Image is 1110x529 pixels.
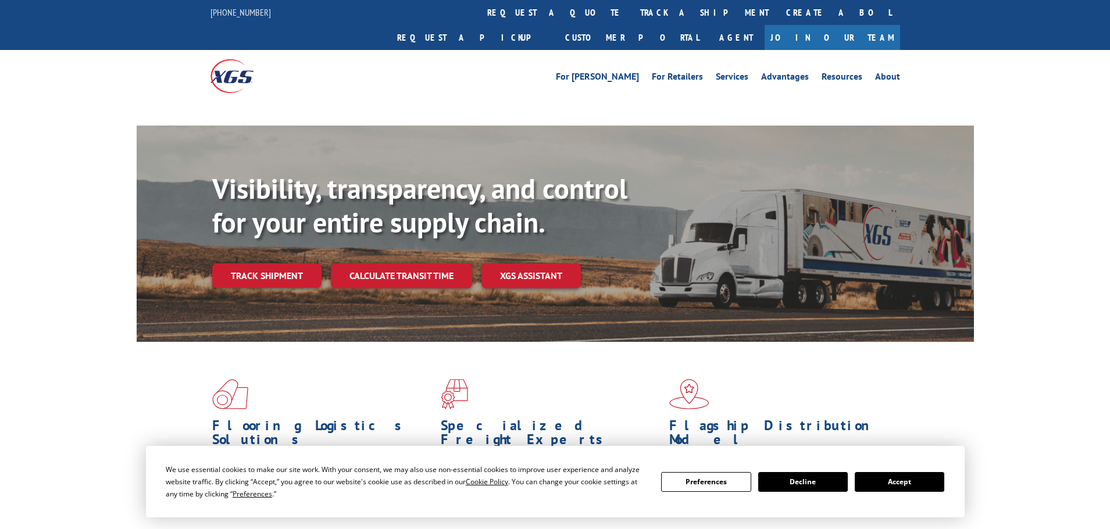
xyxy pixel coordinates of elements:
[761,72,809,85] a: Advantages
[466,477,508,487] span: Cookie Policy
[822,72,862,85] a: Resources
[146,446,965,517] div: Cookie Consent Prompt
[388,25,556,50] a: Request a pickup
[669,419,889,452] h1: Flagship Distribution Model
[758,472,848,492] button: Decline
[331,263,472,288] a: Calculate transit time
[556,25,708,50] a: Customer Portal
[233,489,272,499] span: Preferences
[765,25,900,50] a: Join Our Team
[669,379,709,409] img: xgs-icon-flagship-distribution-model-red
[212,379,248,409] img: xgs-icon-total-supply-chain-intelligence-red
[212,170,627,240] b: Visibility, transparency, and control for your entire supply chain.
[855,472,944,492] button: Accept
[441,379,468,409] img: xgs-icon-focused-on-flooring-red
[212,419,432,452] h1: Flooring Logistics Solutions
[716,72,748,85] a: Services
[210,6,271,18] a: [PHONE_NUMBER]
[481,263,581,288] a: XGS ASSISTANT
[875,72,900,85] a: About
[708,25,765,50] a: Agent
[166,463,647,500] div: We use essential cookies to make our site work. With your consent, we may also use non-essential ...
[441,505,586,518] a: Learn More >
[661,472,751,492] button: Preferences
[441,419,661,452] h1: Specialized Freight Experts
[212,505,357,518] a: Learn More >
[212,263,322,288] a: Track shipment
[652,72,703,85] a: For Retailers
[556,72,639,85] a: For [PERSON_NAME]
